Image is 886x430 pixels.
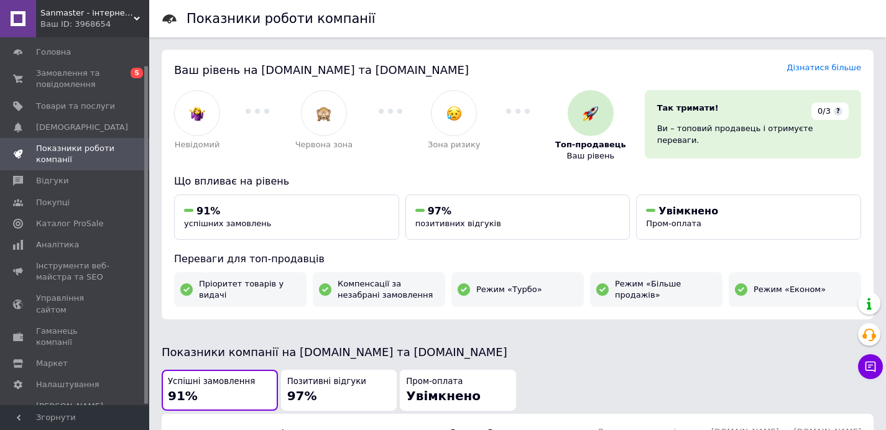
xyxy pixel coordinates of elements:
[287,388,317,403] span: 97%
[196,205,220,217] span: 91%
[168,388,198,403] span: 91%
[36,68,115,90] span: Замовлення та повідомлення
[615,278,716,301] span: Режим «Більше продажів»
[636,194,861,240] button: УвімкненоПром-оплата
[316,106,331,121] img: :see_no_evil:
[174,63,469,76] span: Ваш рівень на [DOMAIN_NAME] та [DOMAIN_NAME]
[658,205,718,217] span: Увімкнено
[646,219,701,228] span: Пром-оплата
[811,103,849,120] div: 0/3
[174,194,399,240] button: 91%успішних замовлень
[36,379,99,390] span: Налаштування
[428,205,451,217] span: 97%
[787,63,861,72] a: Дізнатися більше
[406,388,481,403] span: Увімкнено
[40,19,149,30] div: Ваш ID: 3968654
[36,260,115,283] span: Інструменти веб-майстра та SEO
[190,106,205,121] img: :woman-shrugging:
[36,326,115,348] span: Гаманець компанії
[834,107,842,116] span: ?
[36,122,128,133] span: [DEMOGRAPHIC_DATA]
[36,239,79,250] span: Аналітика
[583,106,598,121] img: :rocket:
[415,219,501,228] span: позитивних відгуків
[162,345,507,359] span: Показники компанії на [DOMAIN_NAME] та [DOMAIN_NAME]
[36,358,68,369] span: Маркет
[184,219,271,228] span: успішних замовлень
[281,370,397,411] button: Позитивні відгуки97%
[36,143,115,165] span: Показники роботи компанії
[405,194,630,240] button: 97%позитивних відгуків
[36,218,103,229] span: Каталог ProSale
[476,284,542,295] span: Режим «Турбо»
[36,101,115,112] span: Товари та послуги
[36,175,68,186] span: Відгуки
[555,139,626,150] span: Топ-продавець
[174,175,289,187] span: Що впливає на рівень
[36,197,70,208] span: Покупці
[168,376,255,388] span: Успішні замовлення
[446,106,462,121] img: :disappointed_relieved:
[657,123,849,145] div: Ви – топовий продавець і отримуєте переваги.
[36,293,115,315] span: Управління сайтом
[428,139,481,150] span: Зона ризику
[295,139,353,150] span: Червона зона
[858,354,883,379] button: Чат з покупцем
[400,370,516,411] button: Пром-оплатаУвімкнено
[657,103,719,112] span: Так тримати!
[406,376,463,388] span: Пром-оплата
[567,150,615,162] span: Ваш рівень
[287,376,366,388] span: Позитивні відгуки
[754,284,826,295] span: Режим «Економ»
[175,139,220,150] span: Невідомий
[40,7,134,19] span: Sanmaster - інтернет-магазин сантехніки
[199,278,300,301] span: Пріоритет товарів у видачі
[131,68,143,78] span: 5
[174,253,325,265] span: Переваги для топ-продавців
[162,370,278,411] button: Успішні замовлення91%
[338,278,439,301] span: Компенсації за незабрані замовлення
[187,11,376,26] h1: Показники роботи компанії
[36,47,71,58] span: Головна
